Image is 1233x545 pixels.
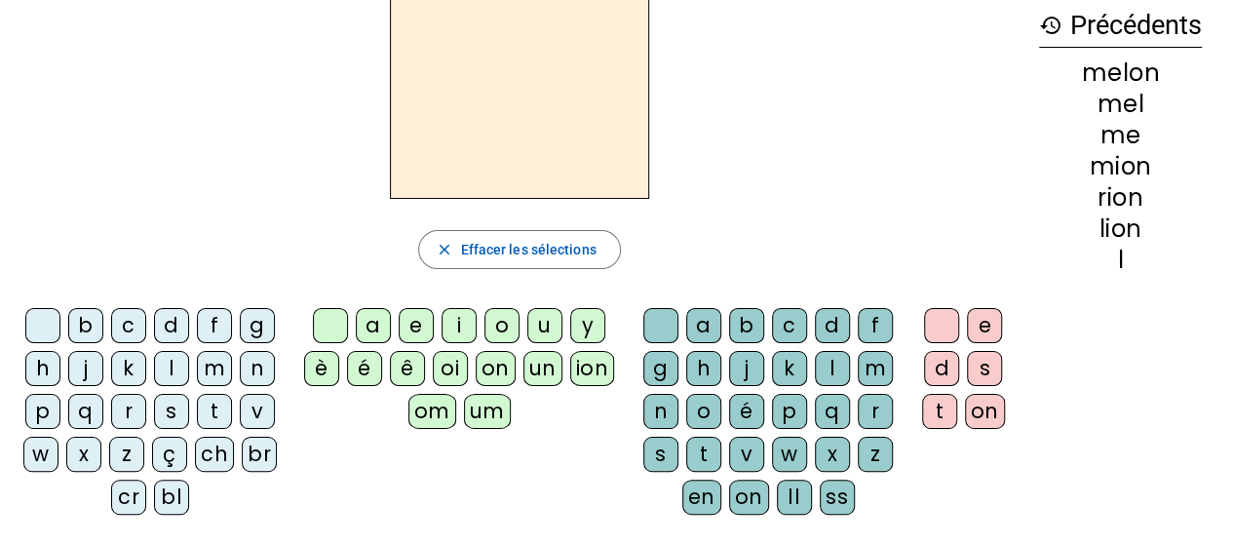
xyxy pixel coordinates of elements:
div: d [154,308,189,343]
div: un [523,351,562,386]
div: m [197,351,232,386]
div: t [686,437,721,472]
div: i [442,308,477,343]
div: k [772,351,807,386]
div: l [154,351,189,386]
div: w [772,437,807,472]
div: v [240,394,275,429]
div: s [643,437,678,472]
div: é [729,394,764,429]
div: mel [1039,93,1202,116]
div: mion [1039,155,1202,178]
span: Effacer les sélections [460,238,596,261]
div: s [967,351,1002,386]
div: t [922,394,957,429]
div: è [304,351,339,386]
mat-icon: close [435,241,452,258]
div: on [476,351,516,386]
h3: Précédents [1039,4,1202,48]
div: ç [152,437,187,472]
div: ll [777,480,812,515]
div: p [772,394,807,429]
div: q [68,394,103,429]
div: lion [1039,217,1202,241]
div: d [924,351,959,386]
div: x [66,437,101,472]
div: w [23,437,58,472]
div: um [464,394,511,429]
div: c [772,308,807,343]
div: a [356,308,391,343]
div: me [1039,124,1202,147]
div: s [154,394,189,429]
div: o [484,308,520,343]
div: z [109,437,144,472]
div: ss [820,480,855,515]
div: f [858,308,893,343]
div: cr [111,480,146,515]
button: Effacer les sélections [418,230,620,269]
div: e [967,308,1002,343]
mat-icon: history [1039,14,1062,37]
div: om [408,394,456,429]
div: n [643,394,678,429]
div: l [815,351,850,386]
div: l [1039,249,1202,272]
div: ê [390,351,425,386]
div: on [965,394,1005,429]
div: x [815,437,850,472]
div: n [240,351,275,386]
div: c [111,308,146,343]
div: j [729,351,764,386]
div: e [399,308,434,343]
div: ch [195,437,234,472]
div: melon [1039,61,1202,85]
div: z [858,437,893,472]
div: d [815,308,850,343]
div: u [527,308,562,343]
div: p [25,394,60,429]
div: h [25,351,60,386]
div: m [858,351,893,386]
div: v [729,437,764,472]
div: oi [433,351,468,386]
div: h [686,351,721,386]
div: t [197,394,232,429]
div: r [858,394,893,429]
div: o [686,394,721,429]
div: g [643,351,678,386]
div: rion [1039,186,1202,210]
div: br [242,437,277,472]
div: y [570,308,605,343]
div: b [68,308,103,343]
div: f [197,308,232,343]
div: bl [154,480,189,515]
div: b [729,308,764,343]
div: ion [570,351,615,386]
div: a [686,308,721,343]
div: j [68,351,103,386]
div: q [815,394,850,429]
div: r [111,394,146,429]
div: g [240,308,275,343]
div: k [111,351,146,386]
div: é [347,351,382,386]
div: en [682,480,721,515]
div: on [729,480,769,515]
